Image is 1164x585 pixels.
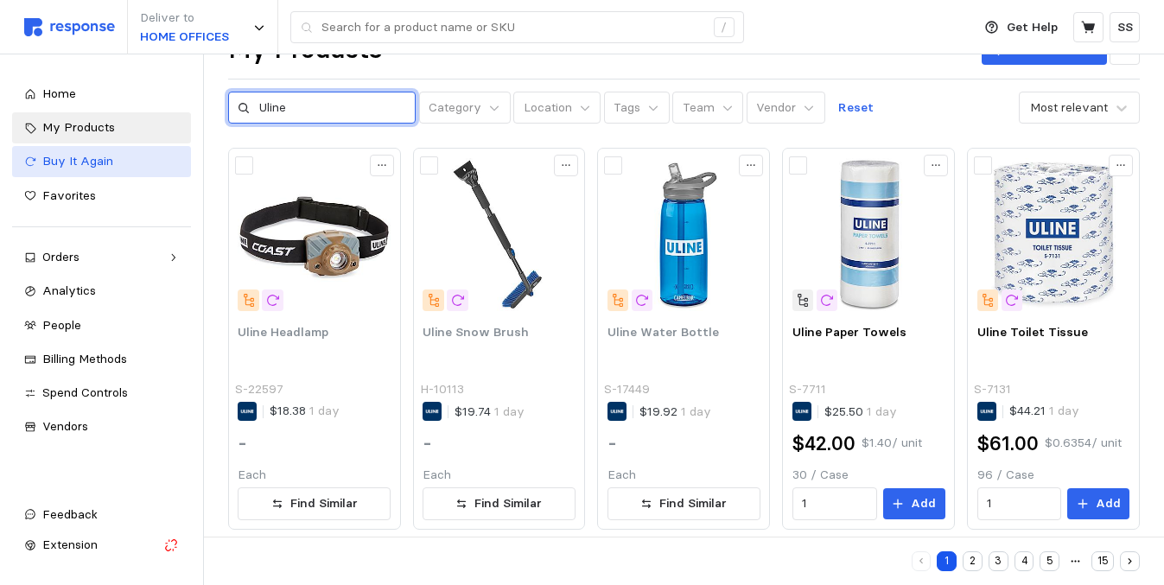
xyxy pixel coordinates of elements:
[474,494,542,513] p: Find Similar
[989,551,1008,571] button: 3
[423,158,576,311] img: H-10113
[12,242,191,273] a: Orders
[1096,494,1121,513] p: Add
[12,146,191,177] a: Buy It Again
[12,181,191,212] a: Favorites
[423,466,576,485] p: Each
[639,403,711,422] p: $19.92
[42,317,81,333] span: People
[789,380,826,399] p: S-7711
[1067,488,1129,519] button: Add
[1030,99,1108,117] div: Most relevant
[12,411,191,442] a: Vendors
[802,488,867,519] input: Qty
[747,92,825,124] button: Vendor
[238,487,391,520] button: Find Similar
[12,499,191,531] button: Feedback
[140,28,229,47] p: HOME OFFICES
[677,404,711,419] span: 1 day
[12,344,191,375] a: Billing Methods
[140,9,229,28] p: Deliver to
[1040,551,1059,571] button: 5
[419,92,511,124] button: Category
[792,466,945,485] p: 30 / Case
[238,324,328,340] span: Uline Headlamp
[259,92,406,124] input: Search
[24,18,115,36] img: svg%3e
[42,86,76,101] span: Home
[607,466,760,485] p: Each
[238,158,391,311] img: S-22597
[12,276,191,307] a: Analytics
[42,385,128,400] span: Spend Controls
[1009,402,1079,421] p: $44.21
[607,430,617,457] h2: -
[42,119,115,135] span: My Products
[714,17,735,38] div: /
[977,158,1130,311] img: S-7131
[42,188,96,203] span: Favorites
[306,403,340,418] span: 1 day
[42,537,98,552] span: Extension
[604,92,670,124] button: Tags
[824,403,897,422] p: $25.50
[42,153,113,169] span: Buy It Again
[911,494,936,513] p: Add
[12,530,191,561] button: Extension
[491,404,525,419] span: 1 day
[12,310,191,341] a: People
[963,551,983,571] button: 2
[838,99,874,118] p: Reset
[977,466,1130,485] p: 96 / Case
[977,430,1039,457] h2: $61.00
[792,430,856,457] h2: $42.00
[270,402,340,421] p: $18.38
[235,380,283,399] p: S-22597
[1045,434,1122,453] p: $0.6354 / unit
[607,487,760,520] button: Find Similar
[290,494,358,513] p: Find Similar
[429,99,481,118] p: Category
[1117,18,1133,37] p: SS
[42,283,96,298] span: Analytics
[321,12,704,43] input: Search for a product name or SKU
[42,418,88,434] span: Vendors
[12,112,191,143] a: My Products
[423,430,432,457] h2: -
[659,494,727,513] p: Find Similar
[42,351,127,366] span: Billing Methods
[756,99,796,118] p: Vendor
[1007,18,1058,37] p: Get Help
[792,324,906,340] span: Uline Paper Towels
[607,324,719,340] span: Uline Water Bottle
[455,403,525,422] p: $19.74
[977,324,1088,340] span: Uline Toilet Tissue
[937,551,957,571] button: 1
[683,99,715,118] p: Team
[513,92,601,124] button: Location
[862,434,922,453] p: $1.40 / unit
[987,488,1052,519] input: Qty
[42,506,98,522] span: Feedback
[792,158,945,311] img: S-7711
[974,380,1011,399] p: S-7131
[863,404,897,419] span: 1 day
[828,92,883,124] button: Reset
[607,158,760,311] img: S-17449
[604,380,650,399] p: S-17449
[1091,551,1114,571] button: 15
[672,92,743,124] button: Team
[12,79,191,110] a: Home
[1015,551,1034,571] button: 4
[238,466,391,485] p: Each
[975,11,1068,44] button: Get Help
[883,488,945,519] button: Add
[238,430,247,457] h2: -
[423,487,576,520] button: Find Similar
[423,324,529,340] span: Uline Snow Brush
[420,380,464,399] p: H-10113
[12,378,191,409] a: Spend Controls
[524,99,572,118] p: Location
[614,99,640,118] p: Tags
[1110,12,1140,42] button: SS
